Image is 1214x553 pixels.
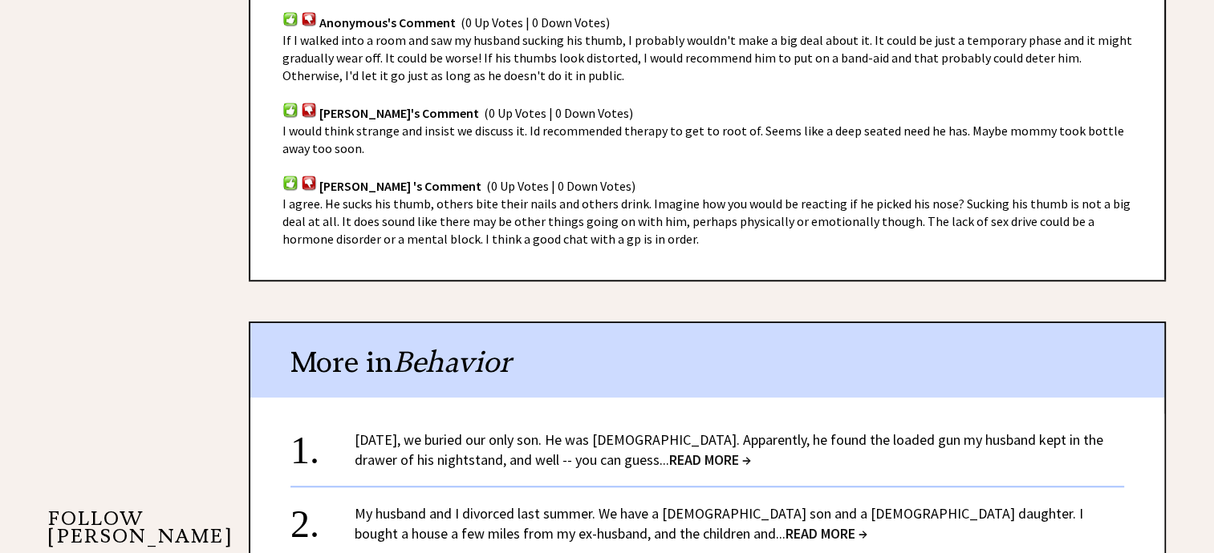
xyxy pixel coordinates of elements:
[282,11,298,26] img: votup.png
[301,175,317,190] img: votdown.png
[319,105,479,121] span: [PERSON_NAME]'s Comment
[393,344,511,380] span: Behavior
[319,14,456,30] span: Anonymous's Comment
[250,323,1164,398] div: More in
[282,32,1132,83] span: If I walked into a room and saw my husband sucking his thumb, I probably wouldn't make a big deal...
[669,450,751,469] span: READ MORE →
[282,196,1131,247] span: I agree. He sucks his thumb, others bite their nails and others drink. Imagine how you would be r...
[484,105,633,121] span: (0 Up Votes | 0 Down Votes)
[355,430,1103,469] a: [DATE], we buried our only son. He was [DEMOGRAPHIC_DATA]. Apparently, he found the loaded gun my...
[290,430,355,459] div: 1.
[786,524,867,543] span: READ MORE →
[461,14,610,30] span: (0 Up Votes | 0 Down Votes)
[282,175,298,190] img: votup.png
[486,178,635,194] span: (0 Up Votes | 0 Down Votes)
[301,102,317,117] img: votdown.png
[282,102,298,117] img: votup.png
[290,503,355,533] div: 2.
[301,11,317,26] img: votdown.png
[319,178,481,194] span: [PERSON_NAME] 's Comment
[355,504,1083,543] a: My husband and I divorced last summer. We have a [DEMOGRAPHIC_DATA] son and a [DEMOGRAPHIC_DATA] ...
[282,123,1124,156] span: I would think strange and insist we discuss it. Id recommended therapy to get to root of. Seems l...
